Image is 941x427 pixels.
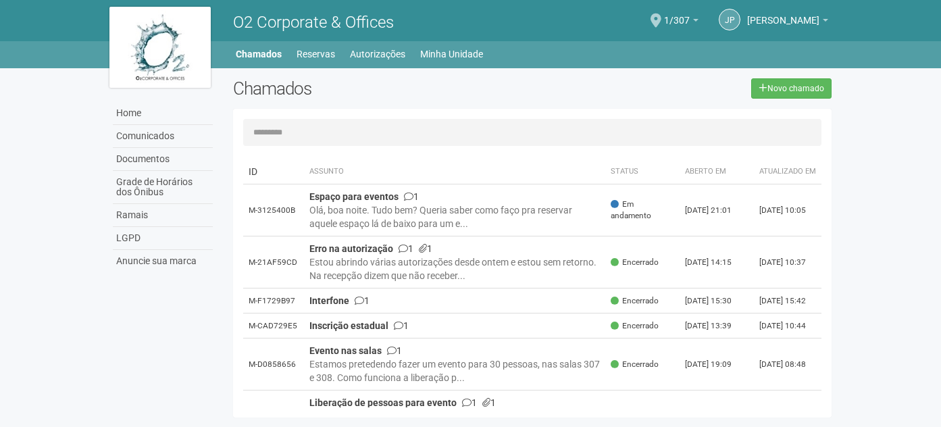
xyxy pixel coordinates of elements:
[611,295,659,307] span: Encerrado
[611,359,659,370] span: Encerrado
[680,159,754,184] th: Aberto em
[680,184,754,236] td: [DATE] 21:01
[350,45,405,64] a: Autorizações
[611,320,659,332] span: Encerrado
[113,204,213,227] a: Ramais
[611,257,659,268] span: Encerrado
[387,345,402,356] span: 1
[747,17,828,28] a: [PERSON_NAME]
[109,7,211,88] img: logo.jpg
[243,236,304,288] td: M-21AF59CD
[754,236,821,288] td: [DATE] 10:37
[113,125,213,148] a: Comunicados
[243,288,304,313] td: M-F1729B97
[719,9,740,30] a: JP
[680,236,754,288] td: [DATE] 14:15
[304,159,606,184] th: Assunto
[680,338,754,391] td: [DATE] 19:09
[113,171,213,204] a: Grade de Horários dos Ônibus
[680,313,754,338] td: [DATE] 13:39
[680,288,754,313] td: [DATE] 15:30
[754,159,821,184] th: Atualizado em
[243,338,304,391] td: M-D0858656
[664,17,698,28] a: 1/307
[754,338,821,391] td: [DATE] 08:48
[243,313,304,338] td: M-CAD729E5
[309,345,382,356] strong: Evento nas salas
[747,2,819,26] span: João Pedro do Nascimento
[754,184,821,236] td: [DATE] 10:05
[611,199,674,222] span: Em andamento
[462,397,477,408] span: 1
[233,78,471,99] h2: Chamados
[664,2,690,26] span: 1/307
[309,397,457,408] strong: Liberação de pessoas para evento
[605,159,680,184] th: Status
[113,148,213,171] a: Documentos
[113,227,213,250] a: LGPD
[309,357,601,384] div: Estamos pretedendo fazer um evento para 30 pessoas, nas salas 307 e 308. Como funciona a liberaçã...
[751,78,832,99] a: Novo chamado
[482,397,496,408] span: 1
[113,102,213,125] a: Home
[394,320,409,331] span: 1
[399,243,413,254] span: 1
[243,159,304,184] td: ID
[309,255,601,282] div: Estou abrindo várias autorizações desde ontem e estou sem retorno. Na recepção dizem que não rece...
[309,320,388,331] strong: Inscrição estadual
[754,288,821,313] td: [DATE] 15:42
[309,295,349,306] strong: Interfone
[297,45,335,64] a: Reservas
[309,191,399,202] strong: Espaço para eventos
[113,250,213,272] a: Anuncie sua marca
[355,295,370,306] span: 1
[404,191,419,202] span: 1
[419,243,432,254] span: 1
[309,243,393,254] strong: Erro na autorização
[243,184,304,236] td: M-3125400B
[233,13,394,32] span: O2 Corporate & Offices
[309,203,601,230] div: Olá, boa noite. Tudo bem? Queria saber como faço pra reservar aquele espaço lá de baixo para um e...
[754,313,821,338] td: [DATE] 10:44
[236,45,282,64] a: Chamados
[420,45,483,64] a: Minha Unidade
